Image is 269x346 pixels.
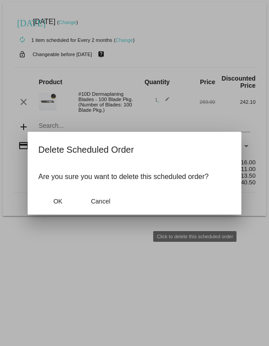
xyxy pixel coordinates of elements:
button: Close dialog [38,193,77,209]
h2: Delete Scheduled Order [38,142,231,157]
span: Cancel [91,198,110,205]
span: OK [53,198,62,205]
button: Close dialog [81,193,120,209]
p: Are you sure you want to delete this scheduled order? [38,173,231,181]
